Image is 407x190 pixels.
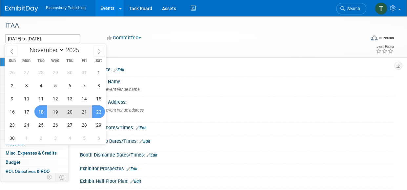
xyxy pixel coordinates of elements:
[48,59,63,63] span: Wed
[0,167,69,176] a: ROI, Objectives & ROO
[34,132,47,144] span: December 2, 2025
[6,159,20,165] span: Budget
[34,66,47,79] span: October 28, 2025
[375,2,387,15] img: Tim Serpico
[49,92,62,105] span: November 12, 2025
[80,164,394,172] div: Exhibitor Prospectus:
[5,34,80,43] input: Event Start Date - End Date
[376,45,394,48] div: Event Rating
[0,94,69,103] a: Asset Reservations
[49,132,62,144] span: December 3, 2025
[147,153,157,158] a: Edit
[92,132,105,144] span: December 6, 2025
[46,6,86,10] span: Bloomsbury Publishing
[78,132,91,144] span: December 5, 2025
[92,92,105,105] span: November 15, 2025
[0,57,69,66] a: Event Information
[130,179,141,184] a: Edit
[78,79,91,92] span: November 7, 2025
[78,66,91,79] span: October 31, 2025
[20,105,33,118] span: November 17, 2025
[5,59,19,63] span: Sun
[34,92,47,105] span: November 11, 2025
[77,59,92,63] span: Fri
[3,20,361,32] div: ITAA
[49,66,62,79] span: October 29, 2025
[0,103,69,112] a: Giveaways
[92,79,105,92] span: November 8, 2025
[80,176,394,185] div: Exhibit Hall Floor Plan:
[371,35,377,40] img: Format-Inperson.png
[63,59,77,63] span: Thu
[80,150,394,158] div: Booth Dismantle Dates/Times:
[6,118,18,131] span: November 23, 2025
[20,132,33,144] span: December 1, 2025
[64,46,84,54] input: Year
[6,105,18,118] span: November 16, 2025
[20,66,33,79] span: October 27, 2025
[34,59,48,63] span: Tue
[0,121,69,130] a: Sponsorships
[6,132,18,144] span: November 30, 2025
[80,65,394,73] div: Event Website:
[63,132,76,144] span: December 4, 2025
[0,131,69,139] a: Tasks
[20,92,33,105] span: November 10, 2025
[63,118,76,131] span: November 27, 2025
[136,126,147,130] a: Edit
[20,118,33,131] span: November 24, 2025
[92,118,105,131] span: November 29, 2025
[19,59,34,63] span: Mon
[6,79,18,92] span: November 2, 2025
[20,79,33,92] span: November 3, 2025
[87,87,140,92] span: Specify event venue name
[49,79,62,92] span: November 5, 2025
[6,66,18,79] span: October 26, 2025
[6,150,57,156] span: Misc. Expenses & Credits
[34,118,47,131] span: November 25, 2025
[92,105,105,118] span: November 22, 2025
[0,67,69,75] a: Booth
[5,6,38,12] img: ExhibitDay
[80,77,394,85] div: Event Venue Name:
[80,123,394,131] div: Exhibit Hall Dates/Times:
[345,6,360,11] span: Search
[27,46,64,54] select: Month
[44,173,55,181] td: Personalize Event Tab Strip
[78,92,91,105] span: November 14, 2025
[80,97,394,105] div: Event Venue Address:
[63,105,76,118] span: November 20, 2025
[0,76,69,85] a: Staff
[63,66,76,79] span: October 30, 2025
[34,79,47,92] span: November 4, 2025
[113,68,124,72] a: Edit
[78,118,91,131] span: November 28, 2025
[0,85,69,94] a: Travel Reservations
[87,108,144,113] span: Specify event venue address
[0,139,69,148] a: Playbook
[63,92,76,105] span: November 13, 2025
[337,34,394,44] div: Event Format
[6,169,50,174] span: ROI, Objectives & ROO
[49,118,62,131] span: November 26, 2025
[6,92,18,105] span: November 9, 2025
[105,34,144,41] button: Committed
[0,158,69,167] a: Budget
[336,3,366,14] a: Search
[80,136,394,145] div: Booth Set-up Dates/Times:
[92,66,105,79] span: November 1, 2025
[34,105,47,118] span: November 18, 2025
[49,105,62,118] span: November 19, 2025
[127,167,137,171] a: Edit
[92,59,106,63] span: Sat
[63,79,76,92] span: November 6, 2025
[0,149,69,158] a: Misc. Expenses & Credits
[139,139,150,144] a: Edit
[378,35,394,40] div: In-Person
[0,112,69,121] a: Shipments
[55,173,69,181] td: Toggle Event Tabs
[78,105,91,118] span: November 21, 2025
